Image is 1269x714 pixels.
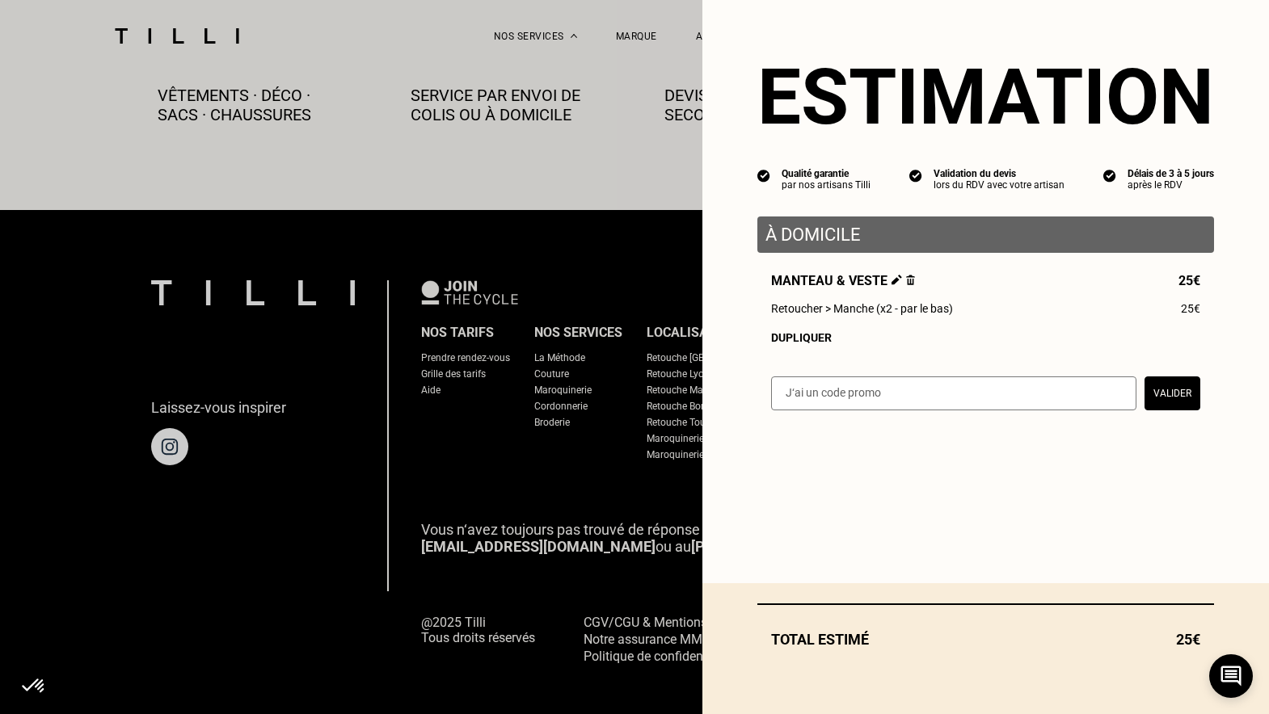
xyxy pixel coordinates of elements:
span: 25€ [1178,273,1200,288]
div: Validation du devis [934,168,1065,179]
img: icon list info [757,168,770,183]
div: Dupliquer [771,331,1200,344]
span: 25€ [1176,631,1200,648]
p: À domicile [765,225,1206,245]
div: Délais de 3 à 5 jours [1128,168,1214,179]
img: Supprimer [906,275,915,285]
div: Qualité garantie [782,168,871,179]
img: icon list info [909,168,922,183]
div: après le RDV [1128,179,1214,191]
div: Total estimé [757,631,1214,648]
section: Estimation [757,52,1214,142]
img: icon list info [1103,168,1116,183]
span: 25€ [1181,302,1200,315]
div: par nos artisans Tilli [782,179,871,191]
button: Valider [1145,376,1200,410]
div: lors du RDV avec votre artisan [934,179,1065,191]
span: Retoucher > Manche (x2 - par le bas) [771,302,953,315]
span: Manteau & veste [771,273,915,288]
input: J‘ai un code promo [771,376,1136,410]
img: Éditer [892,275,902,285]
